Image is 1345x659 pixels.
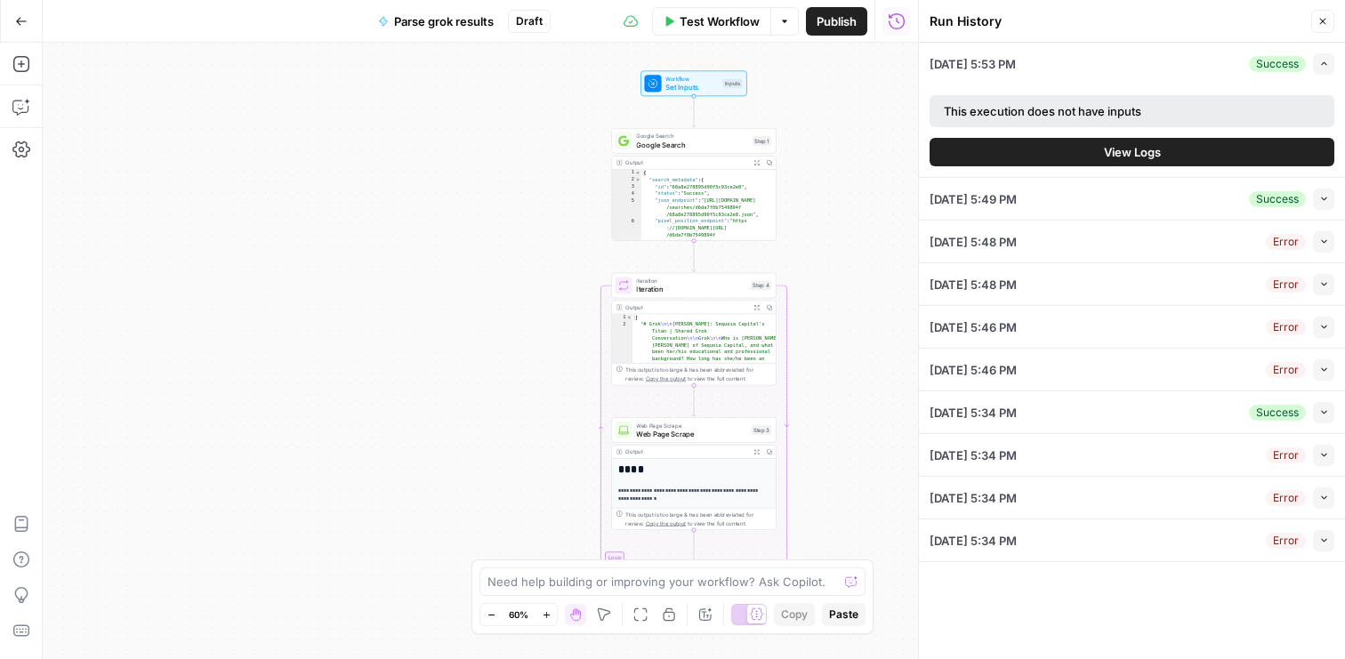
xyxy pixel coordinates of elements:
span: Draft [516,13,543,29]
span: Toggle code folding, rows 2 through 12 [635,176,641,183]
button: Publish [806,7,867,36]
span: Copy the output [646,520,686,526]
div: Success [1249,191,1306,207]
div: Output [625,447,746,456]
div: WorkflowSet InputsInputs [611,71,776,97]
span: Web Page Scrape [636,429,746,439]
span: Toggle code folding, rows 1 through 1150 [635,170,641,177]
span: Iteration [636,284,746,294]
div: Error [1266,319,1306,335]
div: This output is too large & has been abbreviated for review. to view the full content. [625,366,771,382]
div: 1 [612,314,632,321]
span: [DATE] 5:48 PM [930,233,1017,251]
span: Parse grok results [394,12,494,30]
span: 60% [509,607,528,622]
div: 2 [612,176,641,183]
div: Step 4 [751,281,771,291]
div: Error [1266,533,1306,549]
span: Publish [817,12,857,30]
span: Google Search [636,140,748,150]
span: Toggle code folding, rows 1 through 3 [626,314,632,321]
span: Workflow [665,75,718,84]
div: Error [1266,447,1306,463]
span: [DATE] 5:48 PM [930,276,1017,293]
div: Success [1249,56,1306,72]
div: Output [625,303,746,312]
div: 5 [612,197,641,218]
span: Set Inputs [665,82,718,92]
span: Paste [829,607,858,623]
span: Copy [781,607,808,623]
div: Step 3 [752,425,772,435]
g: Edge from step_4 to step_3 [692,385,696,416]
span: [DATE] 5:53 PM [930,55,1016,73]
button: Copy [774,603,815,626]
div: Google SearchGoogle SearchStep 1Output{ "search_metadata":{ "id":"68a8e278895d90f5c93ce2e8", "sta... [611,128,776,241]
button: Parse grok results [367,7,504,36]
div: 4 [612,190,641,197]
button: Paste [822,603,866,626]
span: [DATE] 5:46 PM [930,361,1017,379]
div: This output is too large & has been abbreviated for review. to view the full content. [625,510,771,527]
span: Iteration [636,277,746,285]
span: Web Page Scrape [636,421,746,430]
div: 3 [612,183,641,190]
g: Edge from start to step_1 [692,96,696,127]
button: View Logs [930,138,1334,166]
span: [DATE] 5:34 PM [930,446,1017,464]
div: Inputs [722,78,742,88]
div: Output [625,158,746,167]
span: [DATE] 5:34 PM [930,532,1017,550]
div: Error [1266,277,1306,293]
div: Error [1266,362,1306,378]
span: [DATE] 5:49 PM [930,190,1017,208]
div: Error [1266,490,1306,506]
g: Edge from step_1 to step_4 [692,241,696,272]
div: 1 [612,170,641,177]
button: Test Workflow [652,7,770,36]
span: [DATE] 5:34 PM [930,404,1017,422]
span: View Logs [1104,143,1161,161]
span: Copy the output [646,375,686,382]
div: LoopIterationIterationStep 4Output[ "# Grok\n\n[PERSON_NAME]: Sequoia Capital's Titan | Shared Gr... [611,273,776,386]
div: Error [1266,234,1306,250]
div: This execution does not have inputs [944,102,1231,120]
span: [DATE] 5:34 PM [930,489,1017,507]
div: 6 [612,218,641,253]
div: Success [1249,405,1306,421]
span: [DATE] 5:46 PM [930,318,1017,336]
span: Google Search [636,132,748,141]
span: Test Workflow [680,12,760,30]
div: Step 1 [753,136,772,146]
